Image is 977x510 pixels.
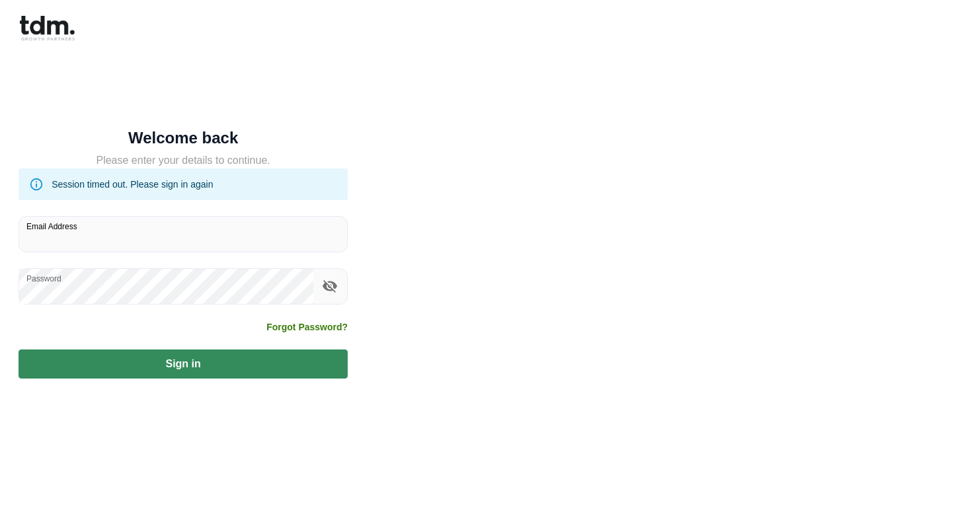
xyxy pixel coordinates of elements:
div: Session timed out. Please sign in again [52,172,213,196]
button: Sign in [19,349,348,379]
label: Email Address [26,221,77,232]
h5: Welcome back [19,131,348,145]
button: toggle password visibility [319,275,341,297]
h5: Please enter your details to continue. [19,153,348,168]
a: Forgot Password? [266,320,348,334]
label: Password [26,273,61,284]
